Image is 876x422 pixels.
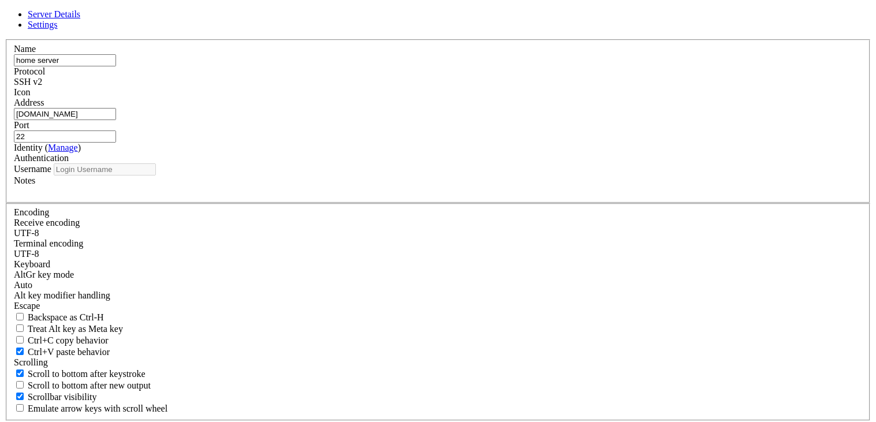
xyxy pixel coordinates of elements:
input: Emulate arrow keys with scroll wheel [16,404,24,412]
label: Address [14,98,44,107]
input: Scroll to bottom after keystroke [16,369,24,377]
label: Ctrl-C copies if true, send ^C to host if false. Ctrl-Shift-C sends ^C to host if true, copies if... [14,335,109,345]
label: Port [14,120,29,130]
input: Host Name or IP [14,108,116,120]
label: Username [14,164,51,174]
label: If true, the backspace should send BS ('\x08', aka ^H). Otherwise the backspace key should send '... [14,312,104,322]
label: Whether to scroll to the bottom on any keystroke. [14,369,146,379]
input: Server Name [14,54,116,66]
input: Backspace as Ctrl-H [16,313,24,320]
label: Set the expected encoding for data received from the host. If the encodings do not match, visual ... [14,270,74,279]
label: Encoding [14,207,49,217]
span: UTF-8 [14,249,39,259]
span: Ctrl+V paste behavior [28,347,110,357]
input: Ctrl+C copy behavior [16,336,24,343]
label: Scroll to bottom after new output. [14,380,151,390]
input: Login Username [54,163,156,175]
label: Set the expected encoding for data received from the host. If the encodings do not match, visual ... [14,218,80,227]
span: Emulate arrow keys with scroll wheel [28,404,167,413]
span: Auto [14,280,32,290]
label: Protocol [14,66,45,76]
span: Backspace as Ctrl-H [28,312,104,322]
input: Scroll to bottom after new output [16,381,24,389]
input: Ctrl+V paste behavior [16,348,24,355]
span: Treat Alt key as Meta key [28,324,123,334]
span: SSH v2 [14,77,42,87]
span: UTF-8 [14,228,39,238]
label: Keyboard [14,259,50,269]
span: ( ) [45,143,81,152]
label: Controls how the Alt key is handled. Escape: Send an ESC prefix. 8-Bit: Add 128 to the typed char... [14,290,110,300]
label: The default terminal encoding. ISO-2022 enables character map translations (like graphics maps). ... [14,238,83,248]
input: Scrollbar visibility [16,393,24,400]
label: When using the alternative screen buffer, and DECCKM (Application Cursor Keys) is active, mouse w... [14,404,167,413]
label: Ctrl+V pastes if true, sends ^V to host if false. Ctrl+Shift+V sends ^V to host if true, pastes i... [14,347,110,357]
input: Treat Alt key as Meta key [16,324,24,332]
label: Notes [14,175,35,185]
div: UTF-8 [14,249,862,259]
span: Ctrl+C copy behavior [28,335,109,345]
span: Scrollbar visibility [28,392,97,402]
label: The vertical scrollbar mode. [14,392,97,402]
div: Auto [14,280,862,290]
span: Scroll to bottom after new output [28,380,151,390]
label: Authentication [14,153,69,163]
input: Port Number [14,130,116,143]
a: Server Details [28,9,80,19]
div: Escape [14,301,862,311]
label: Identity [14,143,81,152]
span: Scroll to bottom after keystroke [28,369,146,379]
span: Escape [14,301,40,311]
div: SSH v2 [14,77,862,87]
label: Whether the Alt key acts as a Meta key or as a distinct Alt key. [14,324,123,334]
label: Scrolling [14,357,48,367]
label: Icon [14,87,30,97]
a: Manage [48,143,78,152]
label: Name [14,44,36,54]
div: UTF-8 [14,228,862,238]
a: Settings [28,20,58,29]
